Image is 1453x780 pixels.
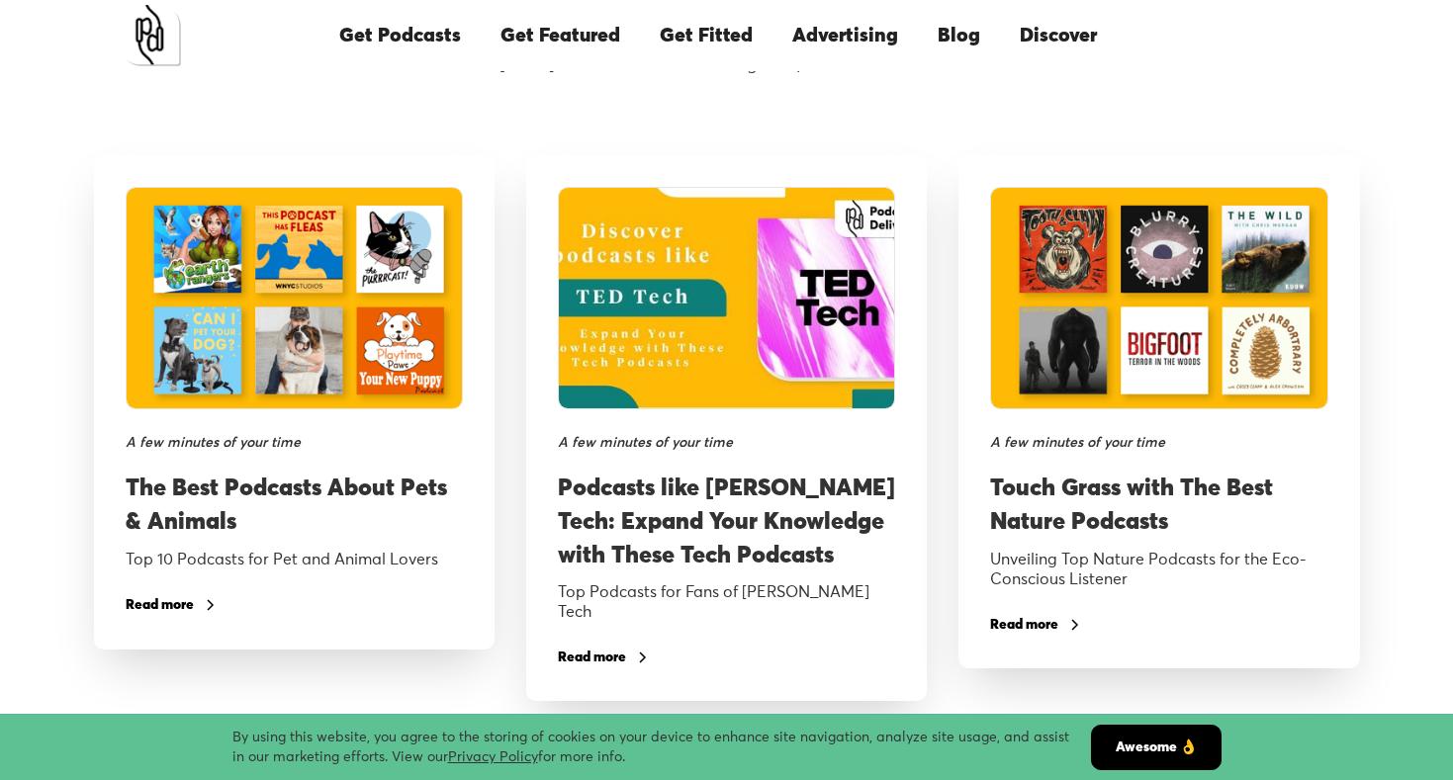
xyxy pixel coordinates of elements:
a: Blog [918,2,1000,69]
a: Awesome 👌 [1091,725,1222,770]
div: By using this website, you agree to the storing of cookies on your device to enhance site navigat... [232,728,1091,767]
h3: Touch Grass with The Best Nature Podcasts [990,473,1327,539]
a: A few minutes of your timePodcasts like [PERSON_NAME] Tech: Expand Your Knowledge with These Tech... [526,155,927,701]
div: A few minutes of your time [990,436,1165,450]
div: Read more [990,618,1058,632]
a: home [120,5,181,66]
a: Get Podcasts [319,2,481,69]
a: Advertising [772,2,918,69]
a: A few minutes of your timeTouch Grass with The Best Nature PodcastsUnveiling Top Nature Podcasts ... [958,155,1359,667]
a: Discover [1000,2,1117,69]
div: Unveiling Top Nature Podcasts for the Eco-Conscious Listener [990,550,1327,589]
h3: The Best Podcasts About Pets & Animals [126,473,463,539]
div: Read more [126,598,194,612]
div: A few minutes of your time [558,436,733,450]
a: Privacy Policy [448,750,538,764]
a: Get Fitted [640,2,772,69]
div: A few minutes of your time [126,433,463,453]
a: A few minutes of your timeThe Best Podcasts About Pets & AnimalsTop 10 Podcasts for Pet and Anima... [94,155,495,650]
div: Read more [558,650,626,664]
a: Get Featured [481,2,640,69]
h3: Podcasts like [PERSON_NAME] Tech: Expand Your Knowledge with These Tech Podcasts [558,473,895,572]
div: Top Podcasts for Fans of [PERSON_NAME] Tech [558,582,895,622]
div: Top 10 Podcasts for Pet and Animal Lovers [126,550,463,569]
